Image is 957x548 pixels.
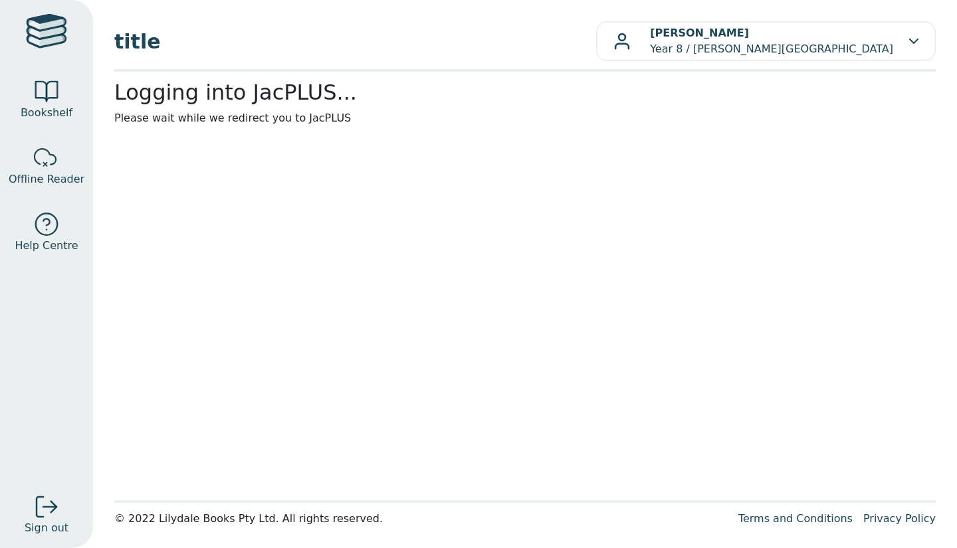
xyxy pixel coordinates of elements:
span: Help Centre [15,238,78,254]
span: title [114,27,596,56]
button: [PERSON_NAME]Year 8 / [PERSON_NAME][GEOGRAPHIC_DATA] [596,21,936,61]
div: © 2022 Lilydale Books Pty Ltd. All rights reserved. [114,511,728,527]
p: Please wait while we redirect you to JacPLUS [114,110,936,126]
a: Terms and Conditions [738,512,853,525]
p: Year 8 / [PERSON_NAME][GEOGRAPHIC_DATA] [650,25,893,57]
h2: Logging into JacPLUS... [114,80,936,105]
b: [PERSON_NAME] [650,27,749,39]
span: Sign out [25,520,68,536]
a: Privacy Policy [863,512,936,525]
span: Offline Reader [9,171,84,187]
span: Bookshelf [21,105,72,121]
